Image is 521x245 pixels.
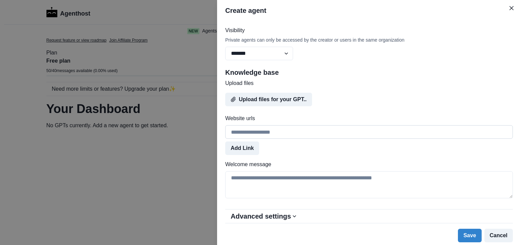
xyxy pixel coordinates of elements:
h2: Advanced settings [231,212,291,220]
label: Visibility [225,26,509,35]
button: Cancel [484,229,513,242]
button: Advanced settings [225,209,513,223]
h2: Knowledge base [225,68,513,76]
button: Add Link [225,141,259,155]
div: Private agents can only be accessed by the creator or users in the same organization [225,37,513,43]
label: Upload files [225,79,509,87]
button: Save [458,229,481,242]
button: Close [506,3,517,14]
label: Welcome message [225,160,509,169]
label: Website urls [225,114,509,122]
button: Upload files for your GPT.. [225,93,312,106]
